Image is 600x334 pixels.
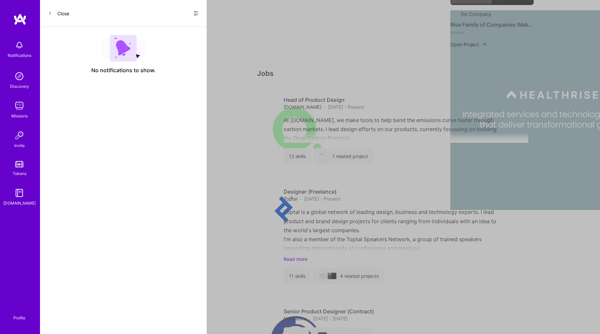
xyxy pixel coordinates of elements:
[13,70,26,83] img: discovery
[14,142,25,149] div: Invite
[13,13,27,25] img: logo
[11,112,28,119] div: Missions
[91,67,156,74] span: No notifications to show.
[15,161,23,167] img: tokens
[10,83,29,90] div: Discovery
[13,186,26,200] img: guide book
[13,129,26,142] img: Invite
[8,52,31,59] div: Notifications
[13,170,26,177] div: Tokens
[101,35,145,62] img: empty
[11,307,28,321] a: Profile
[13,314,25,321] div: Profile
[13,99,26,112] img: teamwork
[13,39,26,52] img: bell
[3,200,36,207] div: [DOMAIN_NAME]
[48,8,69,19] button: Close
